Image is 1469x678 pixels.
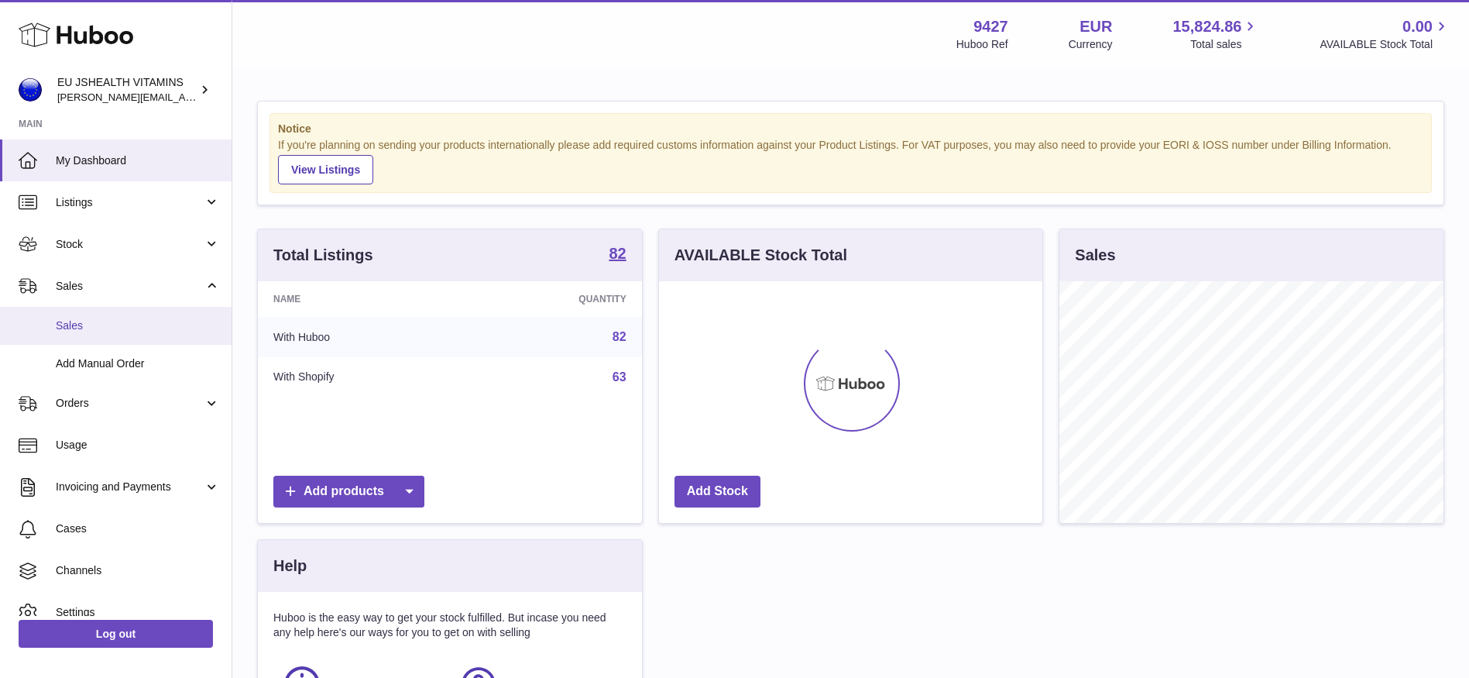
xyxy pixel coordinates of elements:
strong: EUR [1079,16,1112,37]
a: 82 [613,330,626,343]
a: 0.00 AVAILABLE Stock Total [1320,16,1450,52]
span: AVAILABLE Stock Total [1320,37,1450,52]
img: laura@jessicasepel.com [19,78,42,102]
span: Cases [56,521,220,536]
span: Stock [56,237,204,252]
span: Invoicing and Payments [56,480,204,494]
span: Add Manual Order [56,356,220,371]
th: Quantity [465,281,641,317]
span: Listings [56,195,204,210]
h3: Sales [1075,245,1115,266]
a: 15,824.86 Total sales [1172,16,1259,52]
h3: Total Listings [273,245,373,266]
span: Total sales [1190,37,1259,52]
a: 63 [613,370,626,384]
strong: Notice [278,122,1423,136]
div: Currency [1069,37,1113,52]
td: With Huboo [258,317,465,357]
span: My Dashboard [56,153,220,168]
span: [PERSON_NAME][EMAIL_ADDRESS][DOMAIN_NAME] [57,91,311,103]
h3: AVAILABLE Stock Total [674,245,847,266]
a: Add Stock [674,476,760,508]
a: View Listings [278,155,373,184]
strong: 9427 [973,16,1008,37]
th: Name [258,281,465,317]
strong: 82 [609,246,626,261]
td: With Shopify [258,357,465,398]
h3: Help [273,556,307,576]
span: Usage [56,438,220,453]
a: Log out [19,620,213,648]
div: EU JSHEALTH VITAMINS [57,75,197,105]
div: Huboo Ref [956,37,1008,52]
div: If you're planning on sending your products internationally please add required customs informati... [278,138,1423,184]
span: 0.00 [1402,16,1433,37]
a: Add products [273,476,424,508]
span: Channels [56,563,220,578]
span: Sales [56,318,220,333]
span: Orders [56,396,204,411]
span: Sales [56,279,204,294]
span: 15,824.86 [1172,16,1241,37]
p: Huboo is the easy way to get your stock fulfilled. But incase you need any help here's our ways f... [273,611,626,640]
span: Settings [56,605,220,620]
a: 82 [609,246,626,264]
